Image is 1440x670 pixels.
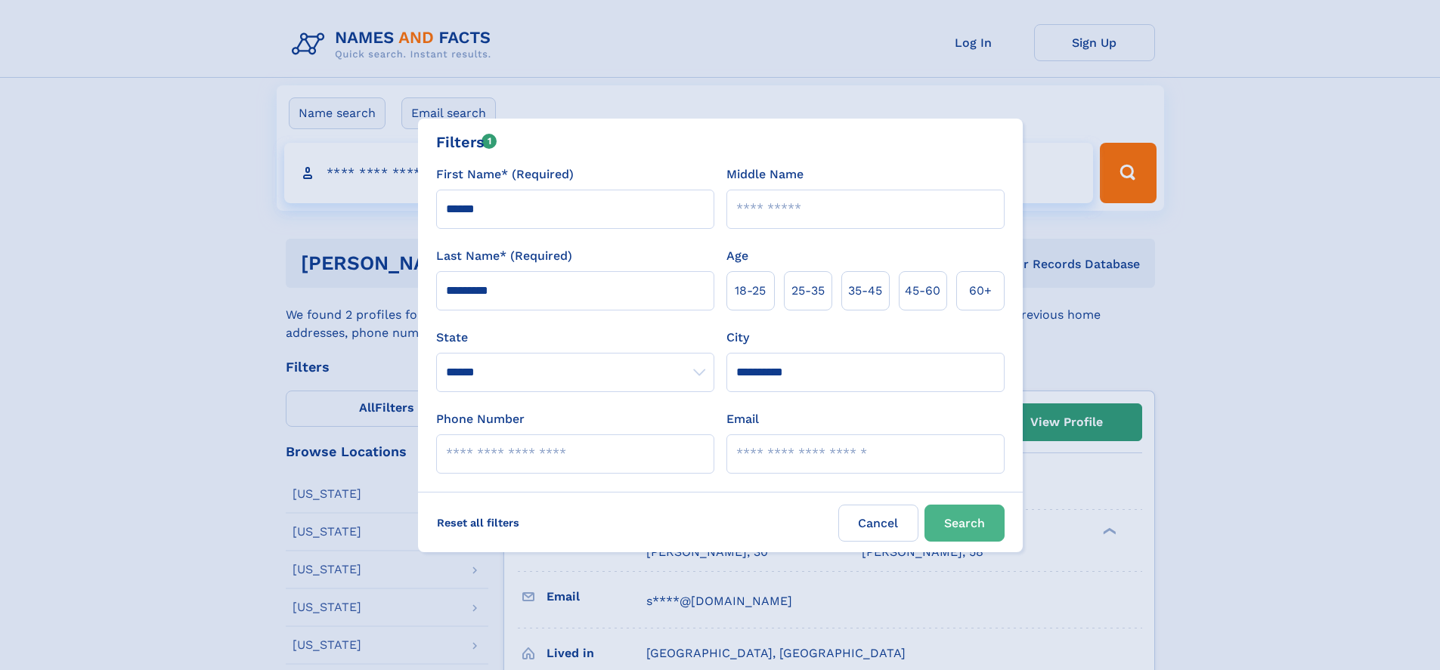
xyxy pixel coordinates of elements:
[726,329,749,347] label: City
[436,131,497,153] div: Filters
[726,165,804,184] label: Middle Name
[436,410,525,428] label: Phone Number
[905,282,940,300] span: 45‑60
[735,282,766,300] span: 18‑25
[726,247,748,265] label: Age
[848,282,882,300] span: 35‑45
[436,165,574,184] label: First Name* (Required)
[838,505,918,542] label: Cancel
[436,247,572,265] label: Last Name* (Required)
[791,282,825,300] span: 25‑35
[436,329,714,347] label: State
[969,282,992,300] span: 60+
[726,410,759,428] label: Email
[427,505,529,541] label: Reset all filters
[924,505,1005,542] button: Search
